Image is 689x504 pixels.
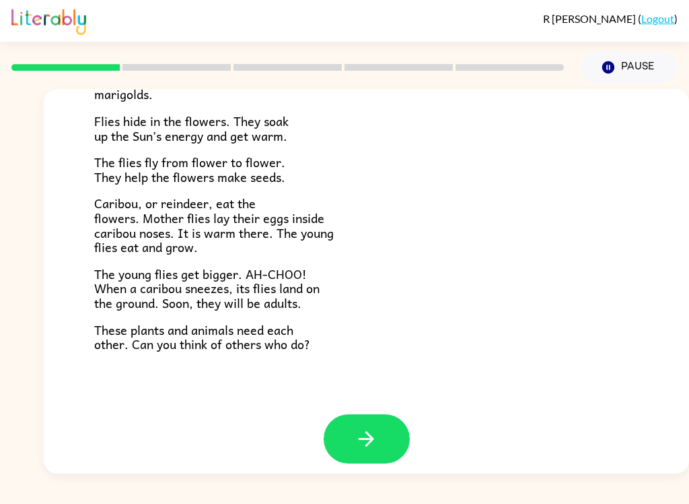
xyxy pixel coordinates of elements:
div: ( ) [543,12,678,25]
span: Caribou, or reindeer, eat the flowers. Mother flies lay their eggs inside caribou noses. It is wa... [94,193,334,257]
span: The flies fly from flower to flower. They help the flowers make seeds. [94,152,285,187]
a: Logout [641,12,674,25]
button: Pause [580,52,678,83]
span: The young flies get bigger. AH-CHOO! When a caribou sneezes, its flies land on the ground. Soon, ... [94,264,320,313]
span: R [PERSON_NAME] [543,12,638,25]
span: These plants and animals need each other. Can you think of others who do? [94,320,310,354]
span: Flies hide in the flowers. They soak up the Sun’s energy and get warm. [94,111,289,146]
img: Literably [11,5,86,35]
